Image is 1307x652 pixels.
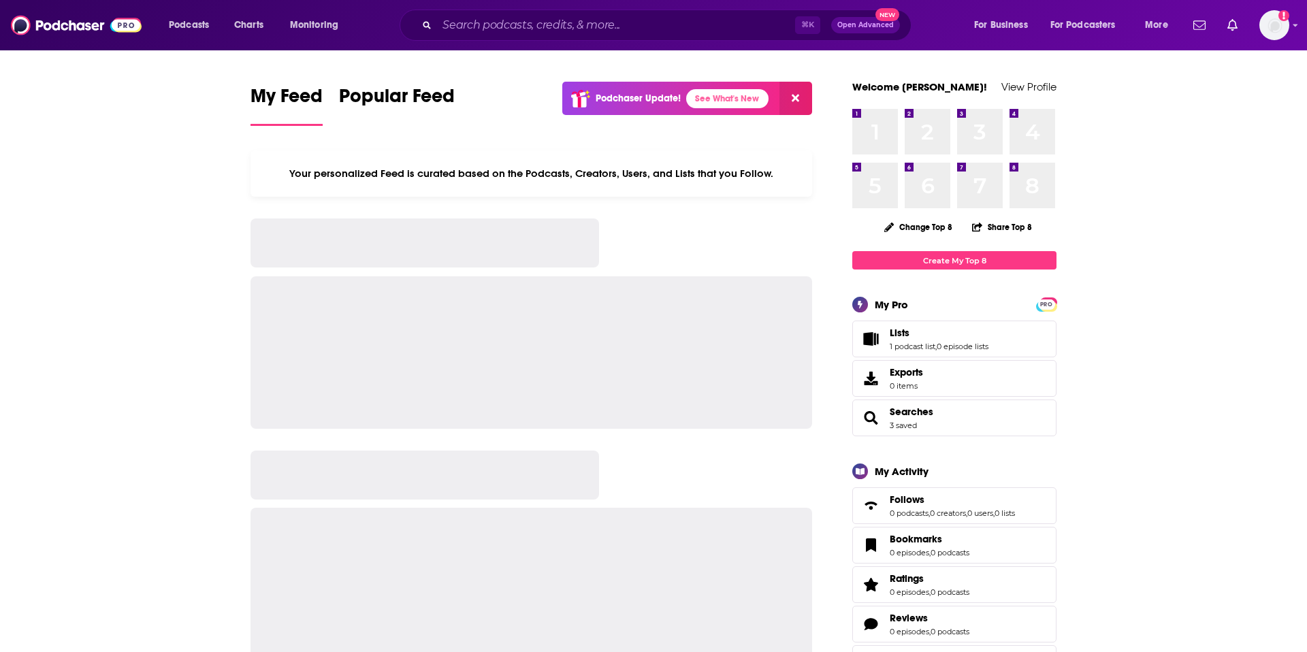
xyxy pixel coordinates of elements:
[890,587,929,597] a: 0 episodes
[234,16,263,35] span: Charts
[890,533,969,545] a: Bookmarks
[995,508,1015,518] a: 0 lists
[876,218,961,235] button: Change Top 8
[1259,10,1289,40] button: Show profile menu
[290,16,338,35] span: Monitoring
[11,12,142,38] img: Podchaser - Follow, Share and Rate Podcasts
[966,508,967,518] span: ,
[965,14,1045,36] button: open menu
[159,14,227,36] button: open menu
[929,627,931,636] span: ,
[890,406,933,418] a: Searches
[971,214,1033,240] button: Share Top 8
[831,17,900,33] button: Open AdvancedNew
[1222,14,1243,37] a: Show notifications dropdown
[931,548,969,557] a: 0 podcasts
[852,251,1056,270] a: Create My Top 8
[929,548,931,557] span: ,
[1001,80,1056,93] a: View Profile
[857,496,884,515] a: Follows
[686,89,769,108] a: See What's New
[890,342,935,351] a: 1 podcast list
[852,80,987,93] a: Welcome [PERSON_NAME]!
[931,627,969,636] a: 0 podcasts
[1188,14,1211,37] a: Show notifications dropdown
[1135,14,1185,36] button: open menu
[967,508,993,518] a: 0 users
[280,14,356,36] button: open menu
[993,508,995,518] span: ,
[890,327,988,339] a: Lists
[251,84,323,126] a: My Feed
[1042,14,1135,36] button: open menu
[251,84,323,116] span: My Feed
[890,493,1015,506] a: Follows
[935,342,937,351] span: ,
[339,84,455,116] span: Popular Feed
[1259,10,1289,40] img: User Profile
[437,14,795,36] input: Search podcasts, credits, & more...
[852,487,1056,524] span: Follows
[852,606,1056,642] span: Reviews
[857,369,884,388] span: Exports
[875,298,908,311] div: My Pro
[929,587,931,597] span: ,
[225,14,272,36] a: Charts
[852,566,1056,603] span: Ratings
[852,527,1056,564] span: Bookmarks
[890,327,909,339] span: Lists
[890,508,929,518] a: 0 podcasts
[852,360,1056,397] a: Exports
[875,8,900,21] span: New
[1038,299,1054,309] a: PRO
[339,84,455,126] a: Popular Feed
[929,508,930,518] span: ,
[890,366,923,378] span: Exports
[931,587,969,597] a: 0 podcasts
[1278,10,1289,21] svg: Add a profile image
[937,342,988,351] a: 0 episode lists
[857,329,884,348] a: Lists
[857,536,884,555] a: Bookmarks
[852,400,1056,436] span: Searches
[857,575,884,594] a: Ratings
[1038,299,1054,310] span: PRO
[890,421,917,430] a: 3 saved
[857,615,884,634] a: Reviews
[596,93,681,104] p: Podchaser Update!
[974,16,1028,35] span: For Business
[837,22,894,29] span: Open Advanced
[1259,10,1289,40] span: Logged in as kgolds
[930,508,966,518] a: 0 creators
[890,381,923,391] span: 0 items
[890,572,924,585] span: Ratings
[1050,16,1116,35] span: For Podcasters
[890,548,929,557] a: 0 episodes
[169,16,209,35] span: Podcasts
[1145,16,1168,35] span: More
[875,465,929,478] div: My Activity
[890,533,942,545] span: Bookmarks
[852,321,1056,357] span: Lists
[795,16,820,34] span: ⌘ K
[251,150,812,197] div: Your personalized Feed is curated based on the Podcasts, Creators, Users, and Lists that you Follow.
[890,612,969,624] a: Reviews
[413,10,924,41] div: Search podcasts, credits, & more...
[890,572,969,585] a: Ratings
[857,408,884,427] a: Searches
[890,612,928,624] span: Reviews
[890,493,924,506] span: Follows
[890,627,929,636] a: 0 episodes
